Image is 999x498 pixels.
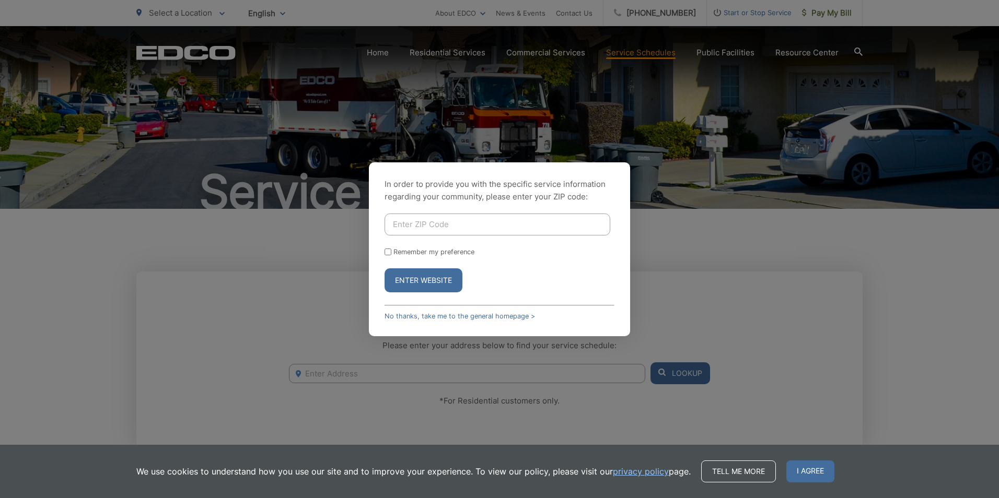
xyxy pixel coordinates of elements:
button: Enter Website [385,268,462,292]
a: Tell me more [701,460,776,482]
a: privacy policy [613,465,669,478]
p: In order to provide you with the specific service information regarding your community, please en... [385,178,614,203]
label: Remember my preference [393,248,474,256]
a: No thanks, take me to the general homepage > [385,312,535,320]
p: We use cookies to understand how you use our site and to improve your experience. To view our pol... [136,465,691,478]
input: Enter ZIP Code [385,214,610,235]
span: I agree [786,460,834,482]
